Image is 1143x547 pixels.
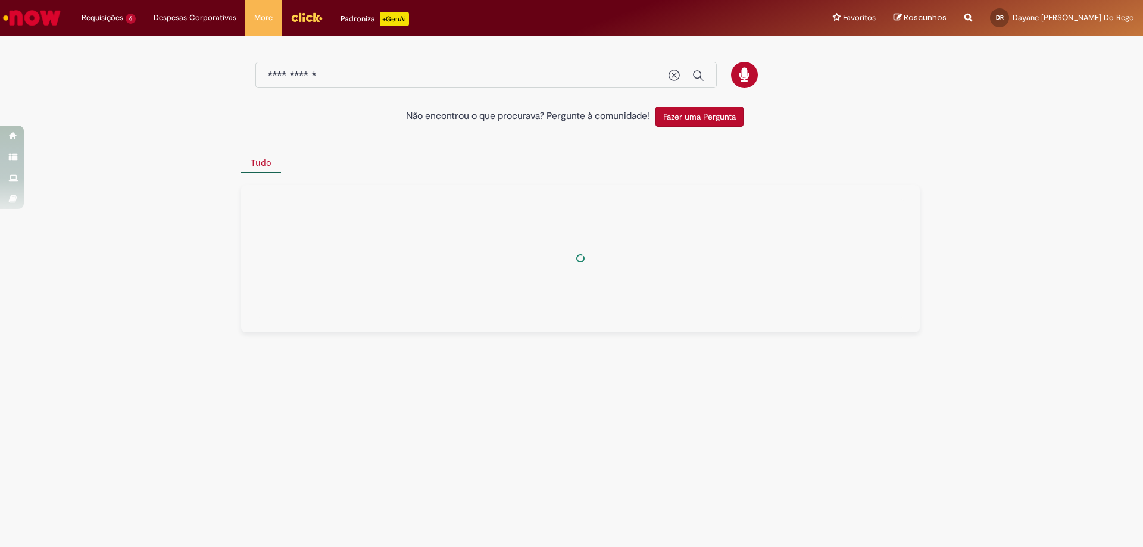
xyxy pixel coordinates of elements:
a: Rascunhos [894,12,947,24]
span: More [254,12,273,24]
p: +GenAi [380,12,409,26]
span: Favoritos [843,12,876,24]
div: Padroniza [341,12,409,26]
span: Rascunhos [904,12,947,23]
img: click_logo_yellow_360x200.png [291,8,323,26]
h2: Não encontrou o que procurava? Pergunte à comunidade! [406,111,649,122]
span: Despesas Corporativas [154,12,236,24]
span: Dayane [PERSON_NAME] Do Rego [1013,12,1134,23]
span: Requisições [82,12,123,24]
div: Tudo [241,185,920,332]
span: 6 [126,14,136,24]
img: ServiceNow [1,6,63,30]
span: DR [996,14,1004,21]
button: Fazer uma Pergunta [655,107,744,127]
